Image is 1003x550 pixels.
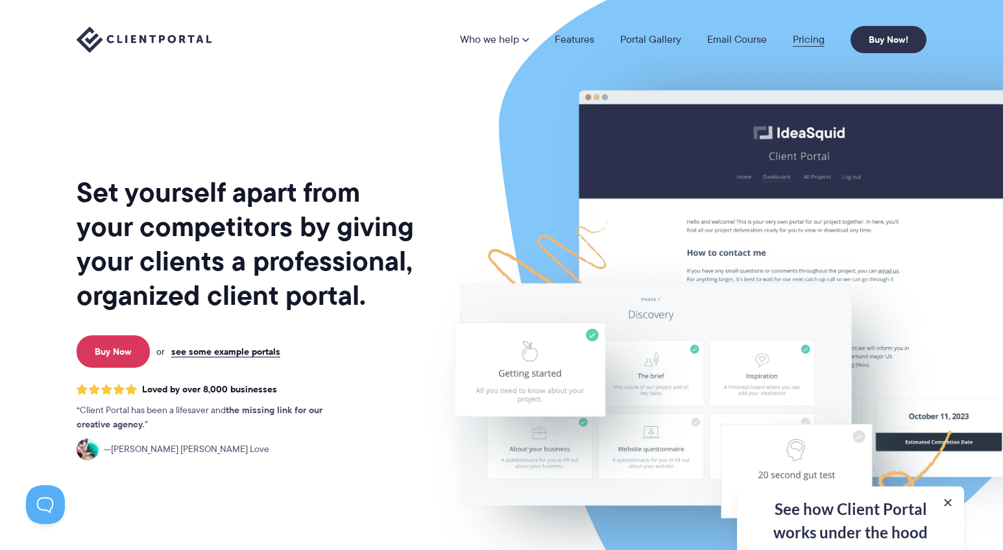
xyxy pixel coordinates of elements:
p: Client Portal has been a lifesaver and . [77,403,349,432]
strong: the missing link for our creative agency [77,403,322,431]
span: [PERSON_NAME] [PERSON_NAME] Love [104,442,269,457]
a: Who we help [460,34,529,45]
a: Buy Now [77,335,150,368]
span: or [156,346,165,357]
a: Email Course [707,34,767,45]
a: Buy Now! [851,26,926,53]
a: Portal Gallery [620,34,681,45]
iframe: Toggle Customer Support [26,485,65,524]
h1: Set yourself apart from your competitors by giving your clients a professional, organized client ... [77,175,417,313]
a: Features [555,34,594,45]
a: see some example portals [171,346,280,357]
a: Pricing [793,34,825,45]
span: Loved by over 8,000 businesses [142,384,277,395]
